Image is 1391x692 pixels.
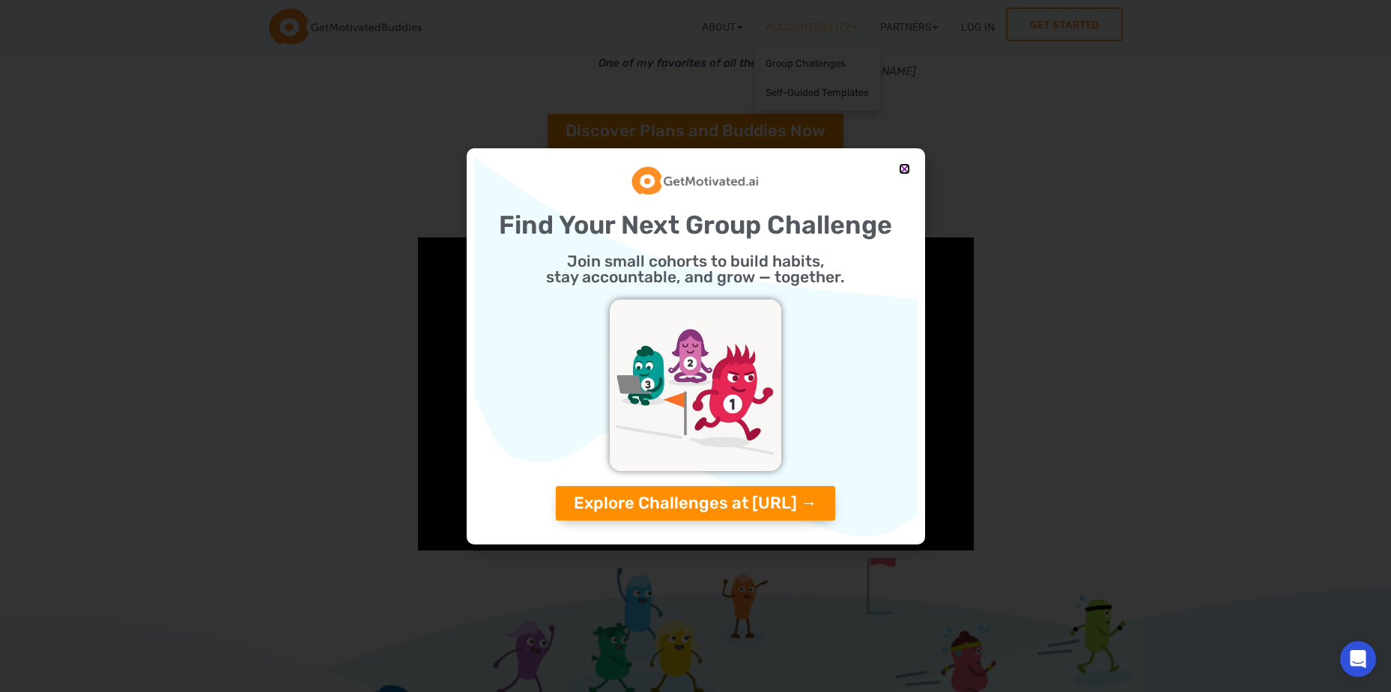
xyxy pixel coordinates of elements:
[556,486,835,520] a: Explore Challenges at [URL] →
[574,495,817,512] span: Explore Challenges at [URL] →
[482,213,910,238] h2: Find Your Next Group Challenge
[1340,641,1376,677] div: Open Intercom Messenger
[610,300,781,471] img: challenges_getmotivatedAI
[631,164,760,198] img: GetMotivatedAI Logo
[899,163,910,174] a: Close
[482,253,910,285] h2: Join small cohorts to build habits, stay accountable, and grow — together.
